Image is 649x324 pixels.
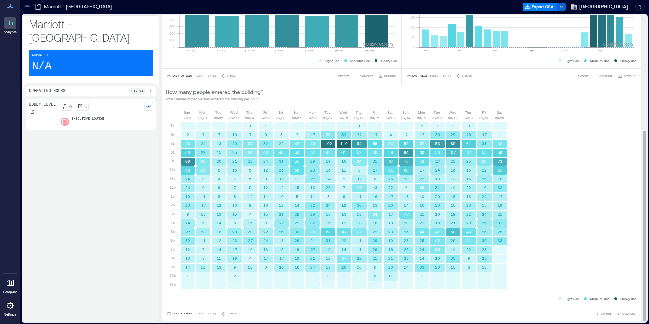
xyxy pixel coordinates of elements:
text: [DATE] [275,49,285,52]
text: 9 [202,177,205,181]
text: 8 [218,168,220,172]
p: 09/12 [370,115,379,121]
text: 10 [420,194,424,199]
text: 1 [249,124,252,128]
text: 16 [373,194,377,199]
text: 27 [373,168,378,172]
p: Floorplans [3,290,17,294]
button: EXPORT [594,310,613,317]
text: 11 [201,194,206,199]
text: 15 [326,168,331,172]
p: 09/14 [401,115,410,121]
text: 13 [466,194,471,199]
text: 13 [217,141,221,146]
text: 58 [388,150,393,155]
text: 27 [435,159,440,163]
p: 09/04 [245,115,254,121]
text: 9 [265,177,267,181]
text: 14 [326,177,331,181]
text: 26 [482,177,487,181]
span: COMPARE [360,74,373,78]
text: 42 [295,141,299,146]
p: Analytics [4,30,17,34]
p: 09/15 [417,115,426,121]
text: 29 [451,132,456,137]
text: 17 [201,203,206,208]
text: 2 [296,132,298,137]
text: 6 [405,185,408,190]
p: Medium use [590,58,610,64]
text: 7 [234,177,236,181]
p: Heavy use [620,58,637,64]
text: 22 [420,177,424,181]
p: Heavy use [381,58,397,64]
p: 09/08 [308,115,317,121]
text: 110 [340,141,348,146]
tspan: 40 [411,25,415,29]
text: 42 [498,141,502,146]
text: 35 [201,168,206,172]
text: 38 [482,159,487,163]
p: Mon [309,110,316,115]
p: Tue [324,110,331,115]
button: OPTIONS [617,73,637,79]
p: Sun [403,110,409,115]
text: 6 [374,177,376,181]
text: 9 [343,194,345,199]
text: 12 [420,132,424,137]
text: 22 [466,185,471,190]
text: 84 [357,141,362,146]
text: 59 [404,141,409,146]
text: 20 [217,159,221,163]
text: 30 [435,132,440,137]
text: 13 [435,177,440,181]
p: 09/03 [229,115,239,121]
p: 5a [171,123,175,128]
text: 34 [248,150,253,155]
text: 61 [466,141,471,146]
text: [DATE] [305,49,315,52]
text: 53 [435,150,440,155]
text: 17 [389,194,393,199]
text: 11 [310,194,315,199]
text: [DATE] [335,49,345,52]
text: 12 [263,185,268,190]
text: 48 [279,150,284,155]
text: 2 [421,124,423,128]
button: COMPARE [615,310,637,317]
text: 9 [249,185,252,190]
p: Mon [199,110,206,115]
button: EXPORT [332,73,350,79]
text: 31 [279,159,284,163]
button: Export CSV [523,3,557,11]
p: 1 Hour [462,74,472,78]
a: Analytics [2,15,19,36]
p: Operating Hours [29,88,66,94]
p: How many people entered the building? [166,88,263,96]
p: Wed [449,110,456,115]
text: 22 [279,141,284,146]
text: 28 [248,159,253,163]
text: 73 [498,159,502,163]
text: 43 [263,150,268,155]
p: Light use [565,58,579,64]
text: 75 [404,159,409,163]
text: 53 [295,150,299,155]
text: 61 [341,150,346,155]
text: 11 [263,194,268,199]
tspan: 0 [173,45,175,49]
text: 89 [451,141,456,146]
text: 7 [249,132,252,137]
text: 16 [466,168,471,172]
text: 60 [404,168,409,172]
button: EXPORT [571,73,590,79]
text: 43 [185,141,190,146]
text: 12pm [528,49,534,52]
p: 09/06 [276,115,285,121]
text: 1 [499,132,501,137]
text: 26 [185,203,190,208]
text: 89 [185,159,190,163]
text: 59 [498,150,502,155]
tspan: 60 [411,15,415,19]
text: 13 [310,185,315,190]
